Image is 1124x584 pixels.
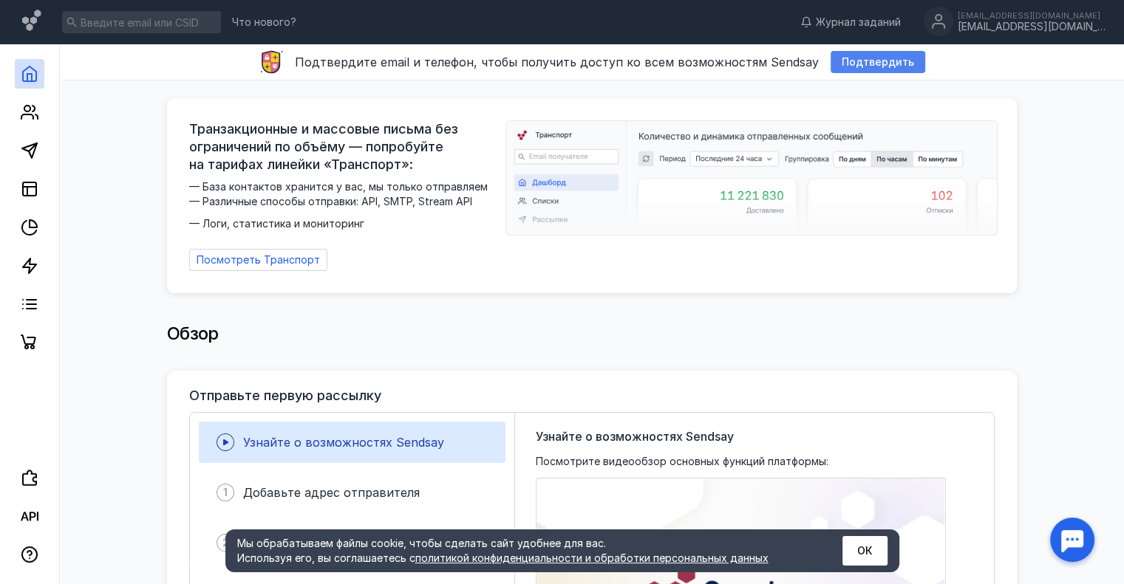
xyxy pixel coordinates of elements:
span: Обзор [167,323,219,344]
button: Подтвердить [831,51,925,73]
a: Посмотреть Транспорт [189,249,327,271]
div: [EMAIL_ADDRESS][DOMAIN_NAME] [958,21,1106,33]
span: Посмотрите видеообзор основных функций платформы: [536,454,828,469]
span: Подтвердите email и телефон, чтобы получить доступ ко всем возможностям Sendsay [295,55,819,69]
a: политикой конфиденциальности и обработки персональных данных [415,552,769,564]
img: dashboard-transport-banner [506,121,997,235]
div: [EMAIL_ADDRESS][DOMAIN_NAME] [958,11,1106,20]
a: Что нового? [225,17,304,27]
button: ОК [842,536,888,566]
span: — База контактов хранится у вас, мы только отправляем — Различные способы отправки: API, SMTP, St... [189,179,497,231]
span: Посмотреть Транспорт [197,254,320,267]
span: Узнайте о возможностях Sendsay [243,435,444,450]
h3: Отправьте первую рассылку [189,388,381,403]
span: Транзакционные и массовые письма без ограничений по объёму — попробуйте на тарифах линейки «Транс... [189,120,497,174]
input: Введите email или CSID [62,11,221,33]
a: Журнал заданий [793,15,908,30]
span: 2 [222,535,229,550]
span: 1 [223,485,228,500]
span: Узнайте о возможностях Sendsay [536,427,734,445]
span: Добавьте адрес отправителя [243,485,420,500]
span: Журнал заданий [816,15,901,30]
span: Подтвердить [842,56,914,69]
div: Мы обрабатываем файлы cookie, чтобы сделать сайт удобнее для вас. Используя его, вы соглашаетесь c [237,536,806,566]
span: Что нового? [232,17,296,27]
